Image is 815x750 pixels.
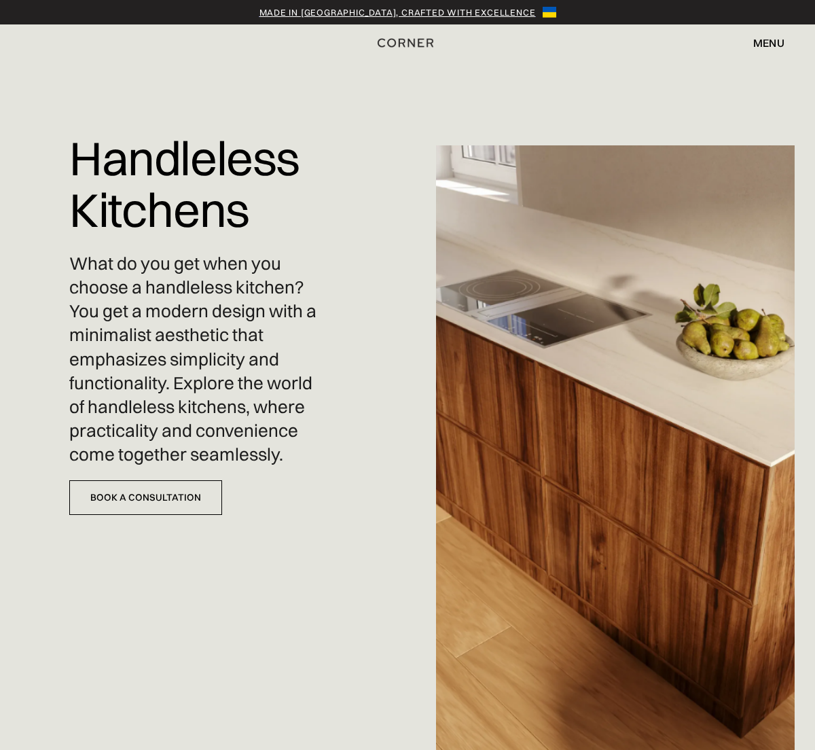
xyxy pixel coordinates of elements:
div: menu [753,37,784,48]
a: Made in [GEOGRAPHIC_DATA], crafted with excellence [259,5,536,19]
h1: Handleless Kitchens [69,122,330,245]
div: menu [740,31,784,54]
p: What do you get when you choose a handleless kitchen? You get a modern design with a minimalist a... [69,252,330,467]
a: home [351,34,464,52]
a: Book a Consultation [69,480,222,515]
